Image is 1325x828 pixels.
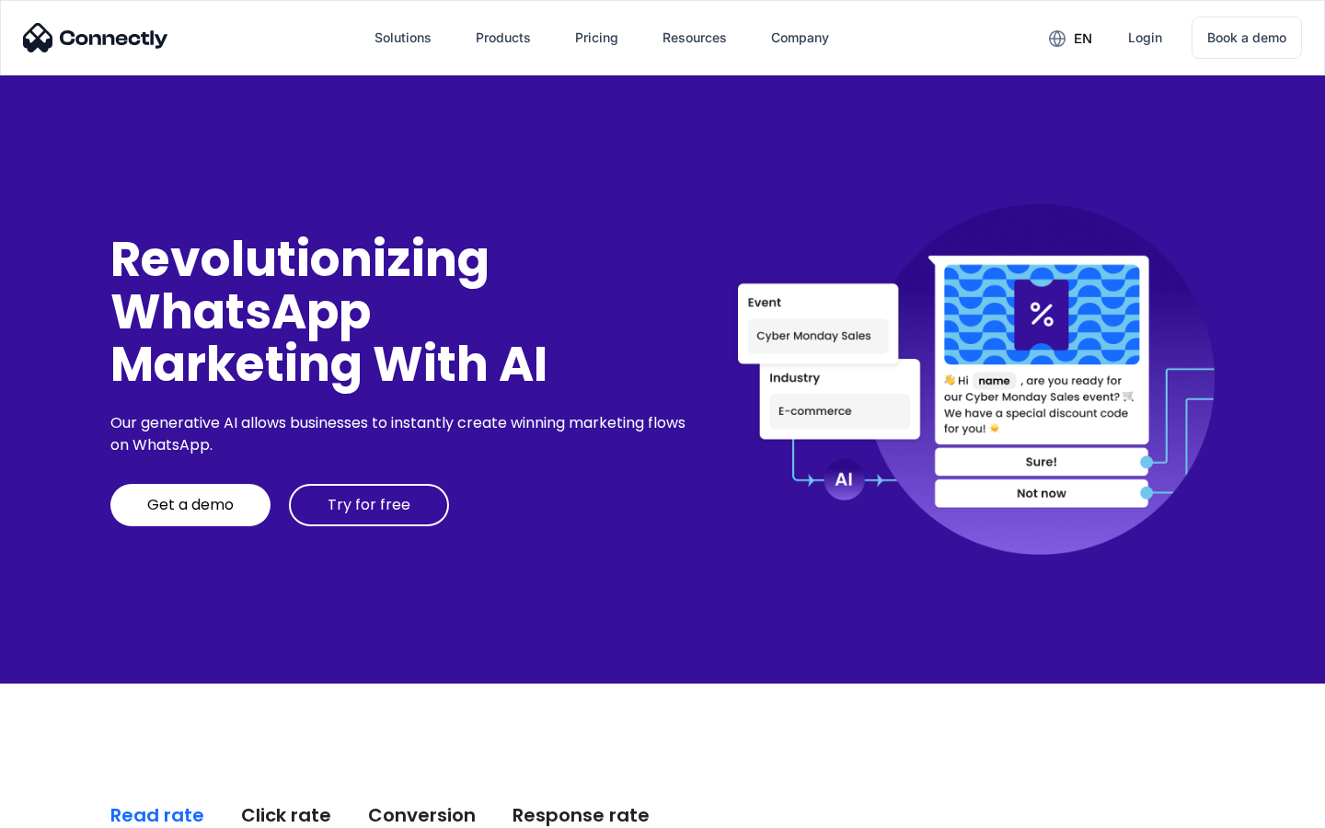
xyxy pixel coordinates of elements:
a: Book a demo [1192,17,1302,59]
div: Revolutionizing WhatsApp Marketing With AI [110,233,692,391]
div: Products [476,25,531,51]
div: Resources [662,25,727,51]
div: Our generative AI allows businesses to instantly create winning marketing flows on WhatsApp. [110,412,692,456]
div: Company [771,25,829,51]
a: Get a demo [110,484,271,526]
div: Response rate [513,802,650,828]
ul: Language list [37,796,110,822]
div: Click rate [241,802,331,828]
a: Try for free [289,484,449,526]
div: Pricing [575,25,618,51]
div: Solutions [374,25,432,51]
a: Pricing [560,16,633,60]
div: Get a demo [147,496,234,514]
div: Read rate [110,802,204,828]
div: Login [1128,25,1162,51]
a: Login [1113,16,1177,60]
aside: Language selected: English [18,796,110,822]
img: Connectly Logo [23,23,168,52]
div: Conversion [368,802,476,828]
div: en [1074,26,1092,52]
div: Try for free [328,496,410,514]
